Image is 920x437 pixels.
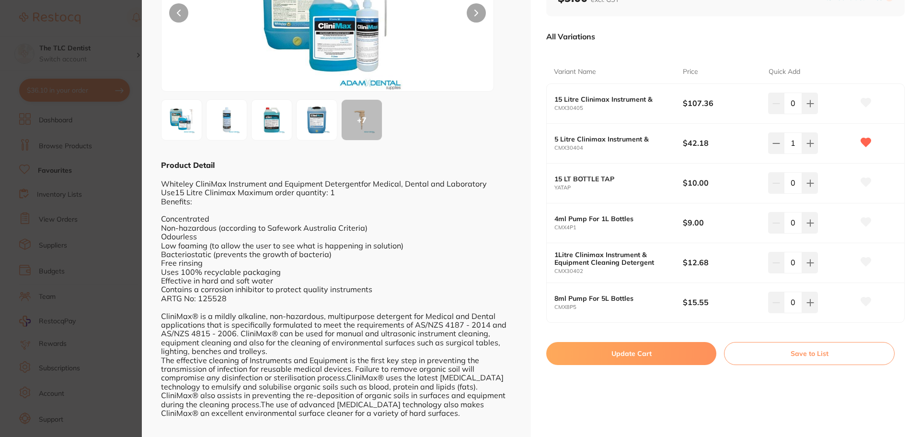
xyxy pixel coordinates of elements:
[683,297,760,307] b: $15.55
[164,103,199,137] img: Q0xJTklNQVguanBn
[683,98,760,108] b: $107.36
[554,251,670,266] b: 1Litre Clinimax Instrument & Equipment Cleaning Detergent
[683,217,760,228] b: $9.00
[554,185,683,191] small: YATAP
[546,342,716,365] button: Update Cart
[554,224,683,231] small: CMX4P1
[554,268,683,274] small: CMX30402
[341,99,382,141] button: +7
[683,67,698,77] p: Price
[254,103,289,137] img: WDMwNDA0LmpwZWc
[299,103,334,137] img: NDA1LmpwZw
[683,177,760,188] b: $10.00
[161,160,215,170] b: Product Detail
[342,100,382,140] div: + 7
[554,215,670,223] b: 4ml Pump For 1L Bottles
[161,170,512,435] div: Whiteley CliniMax Instrument and Equipment Detergentfor Medical, Dental and Laboratory Use15 Litr...
[554,105,683,111] small: CMX30405
[554,95,670,103] b: 15 Litre Clinimax Instrument &
[554,135,670,143] b: 5 Litre Clinimax Instrument &
[769,67,800,77] p: Quick Add
[554,304,683,310] small: CMX8P5
[554,67,596,77] p: Variant Name
[683,257,760,268] b: $12.68
[546,32,595,41] p: All Variations
[554,145,683,151] small: CMX30404
[554,175,670,183] b: 15 LT BOTTLE TAP
[683,138,760,148] b: $42.18
[209,103,244,137] img: WDMwNDAyLmpwZWc
[724,342,895,365] button: Save to List
[554,295,670,302] b: 8ml Pump For 5L Bottles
